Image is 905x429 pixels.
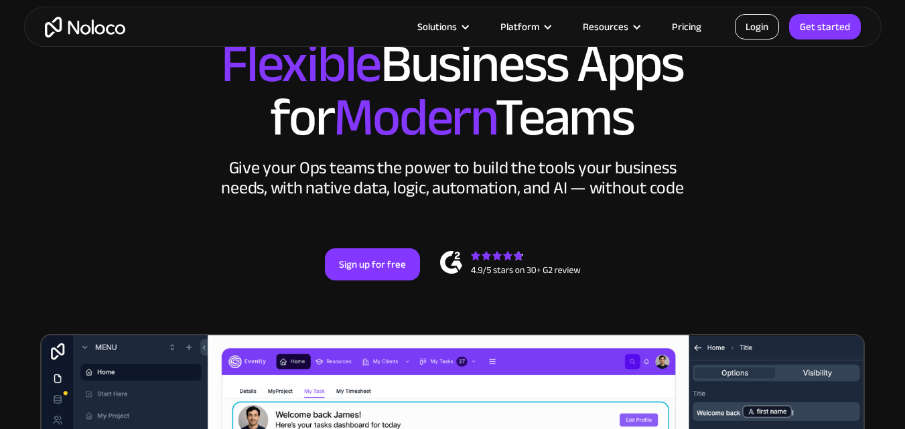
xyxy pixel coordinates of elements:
a: Pricing [655,18,718,35]
a: home [45,17,125,37]
h2: Business Apps for Teams [38,37,868,145]
a: Sign up for free [325,248,420,280]
div: Resources [566,18,655,35]
span: Flexible [221,14,380,114]
div: Platform [484,18,566,35]
span: Modern [334,68,495,167]
div: Platform [500,18,539,35]
div: Resources [583,18,628,35]
a: Get started [789,14,861,39]
div: Solutions [401,18,484,35]
div: Solutions [417,18,457,35]
a: Login [735,14,779,39]
div: Give your Ops teams the power to build the tools your business needs, with native data, logic, au... [218,158,687,198]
